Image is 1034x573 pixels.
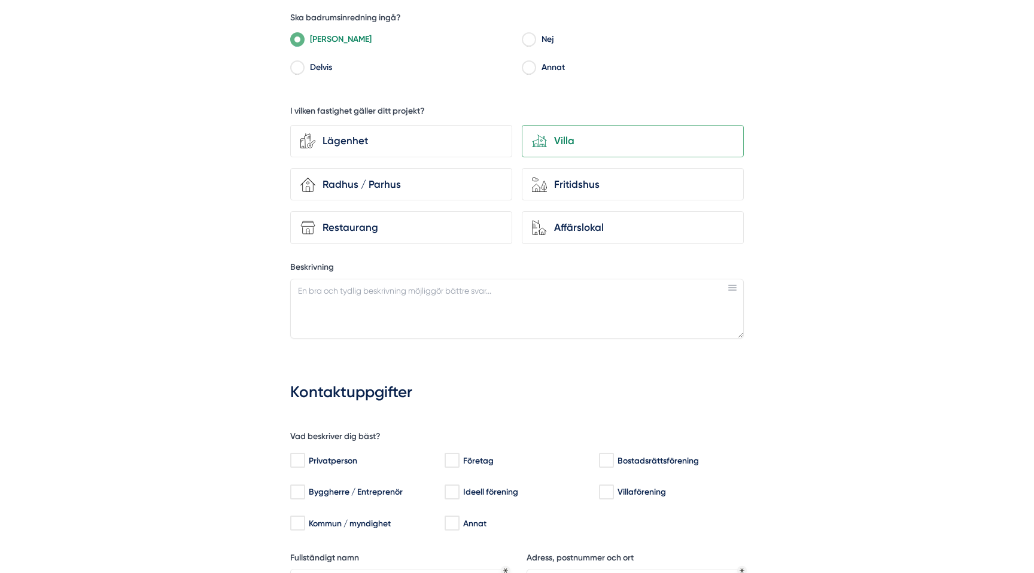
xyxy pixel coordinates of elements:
input: Annat [445,517,458,529]
input: Byggherre / Entreprenör [290,486,304,498]
input: Privatperson [290,455,304,467]
label: Annat [536,60,744,78]
input: Bostadsrättsförening [599,455,613,467]
input: Annat [522,64,536,75]
label: [PERSON_NAME] [304,32,513,50]
input: Kommun / myndighet [290,517,304,529]
label: Delvis [304,60,513,78]
label: Fullständigt namn [290,552,507,567]
input: Företag [445,455,458,467]
h5: Ska badrumsinredning ingå? [290,12,401,27]
input: Nej [522,36,536,47]
input: Ideell förening [445,486,458,498]
div: Obligatoriskt [740,568,744,573]
label: Adress, postnummer och ort [527,552,744,567]
input: Delvis [290,64,304,75]
label: Beskrivning [290,261,744,276]
h5: I vilken fastighet gäller ditt projekt? [290,105,425,120]
input: Villaförening [599,486,613,498]
div: Obligatoriskt [503,568,508,573]
label: Nej [536,32,744,50]
input: Ja [290,36,304,47]
h5: Vad beskriver dig bäst? [290,431,381,446]
h3: Kontaktuppgifter [290,377,744,410]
